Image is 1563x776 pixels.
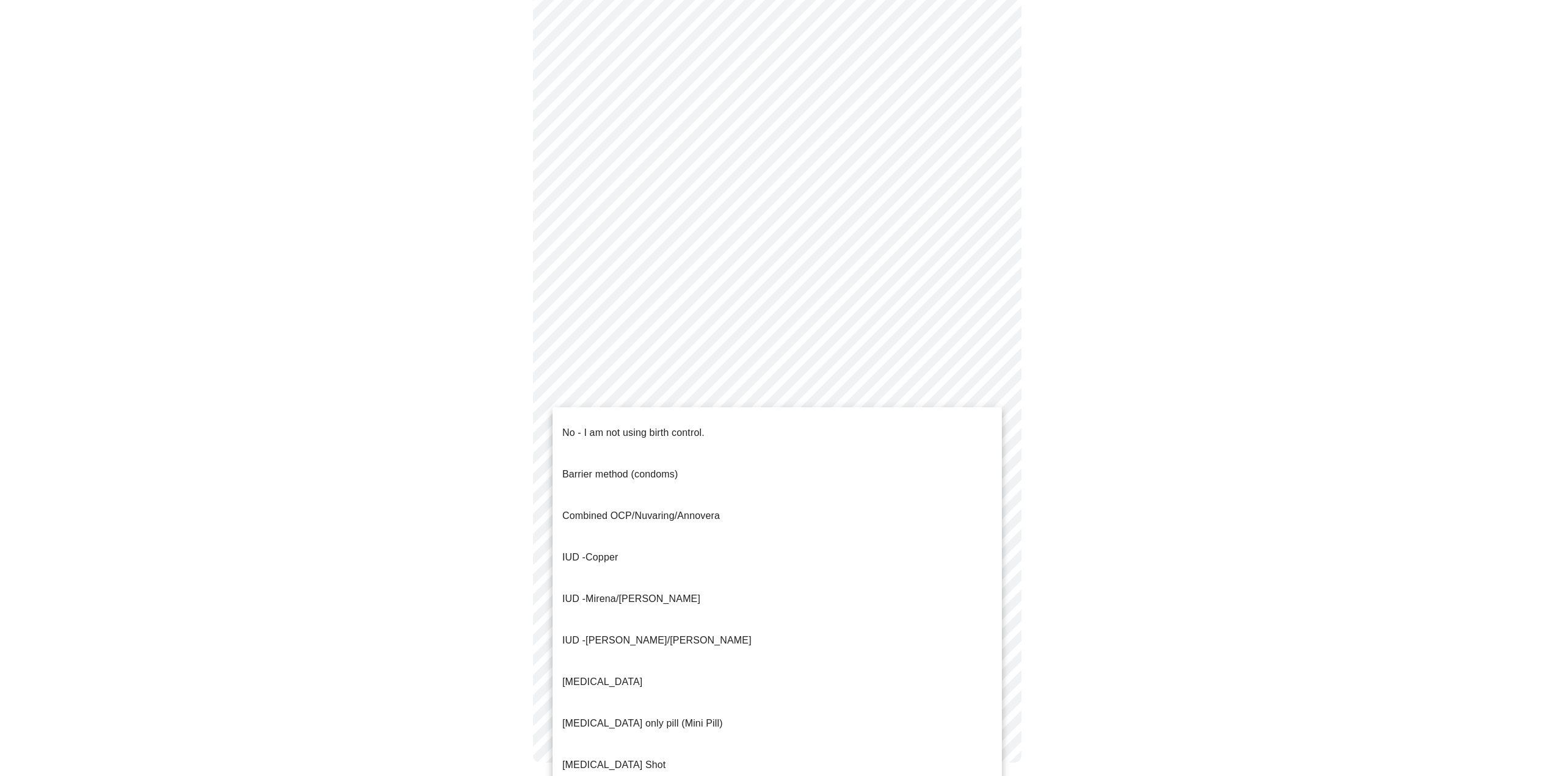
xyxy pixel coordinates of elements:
[562,426,705,440] p: No - I am not using birth control.
[586,593,700,604] span: Mirena/[PERSON_NAME]
[562,675,642,689] p: [MEDICAL_DATA]
[562,758,665,772] p: [MEDICAL_DATA] Shot
[562,467,678,482] p: Barrier method (condoms)
[562,635,586,645] span: IUD -
[562,550,618,565] p: Copper
[562,716,723,731] p: [MEDICAL_DATA] only pill (Mini Pill)
[562,552,586,562] span: IUD -
[562,633,752,648] p: [PERSON_NAME]/[PERSON_NAME]
[562,509,720,523] p: Combined OCP/Nuvaring/Annovera
[562,592,700,606] p: IUD -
